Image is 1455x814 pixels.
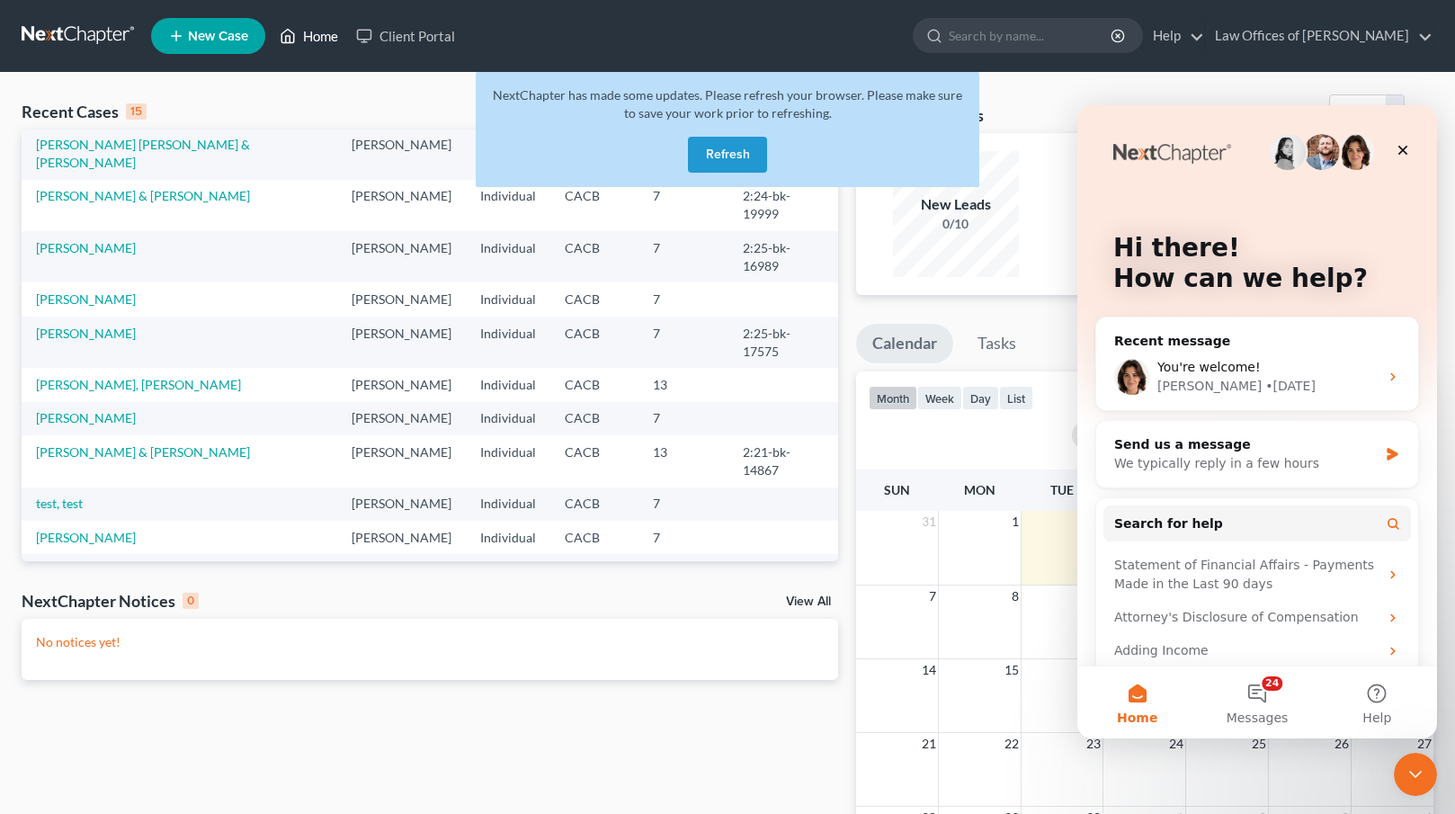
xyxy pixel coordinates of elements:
[337,488,466,521] td: [PERSON_NAME]
[638,488,728,521] td: 7
[466,317,550,368] td: Individual
[337,317,466,368] td: [PERSON_NAME]
[1167,733,1185,755] span: 24
[466,521,550,554] td: Individual
[920,733,938,755] span: 21
[466,488,550,521] td: Individual
[1144,20,1204,52] a: Help
[1250,733,1268,755] span: 25
[728,317,837,368] td: 2:25-bk-17575
[36,326,136,341] a: [PERSON_NAME]
[917,386,962,410] button: week
[728,554,837,605] td: 2:25-bk-17114
[466,554,550,605] td: Individual
[36,137,250,170] a: [PERSON_NAME] [PERSON_NAME] & [PERSON_NAME]
[1003,733,1021,755] span: 22
[550,282,638,316] td: CACB
[337,521,466,554] td: [PERSON_NAME]
[1010,586,1021,607] span: 8
[36,291,136,307] a: [PERSON_NAME]
[550,368,638,401] td: CACB
[728,231,837,282] td: 2:25-bk-16989
[550,402,638,435] td: CACB
[1085,733,1102,755] span: 23
[337,435,466,487] td: [PERSON_NAME]
[36,633,824,651] p: No notices yet!
[550,521,638,554] td: CACB
[36,496,83,511] a: test, test
[36,444,250,460] a: [PERSON_NAME] & [PERSON_NAME]
[927,586,938,607] span: 7
[1206,20,1433,52] a: Law Offices of [PERSON_NAME]
[550,435,638,487] td: CACB
[1394,753,1437,796] iframe: Intercom live chat
[337,368,466,401] td: [PERSON_NAME]
[999,386,1033,410] button: list
[466,435,550,487] td: Individual
[36,240,136,255] a: [PERSON_NAME]
[964,482,995,497] span: Mon
[22,590,199,612] div: NextChapter Notices
[337,282,466,316] td: [PERSON_NAME]
[728,180,837,231] td: 2:24-bk-19999
[638,231,728,282] td: 7
[337,554,466,605] td: [PERSON_NAME]
[1010,511,1021,532] span: 1
[949,19,1113,52] input: Search by name...
[337,402,466,435] td: [PERSON_NAME]
[638,282,728,316] td: 7
[550,180,638,231] td: CACB
[22,101,147,122] div: Recent Cases
[920,511,938,532] span: 31
[961,324,1032,363] a: Tasks
[920,659,938,681] span: 14
[856,324,953,363] a: Calendar
[893,194,1019,215] div: New Leads
[337,128,466,179] td: [PERSON_NAME]
[337,180,466,231] td: [PERSON_NAME]
[1415,733,1433,755] span: 27
[638,521,728,554] td: 7
[638,554,728,605] td: 7
[188,30,248,43] span: New Case
[1003,659,1021,681] span: 15
[884,482,910,497] span: Sun
[638,368,728,401] td: 13
[466,402,550,435] td: Individual
[36,188,250,203] a: [PERSON_NAME] & [PERSON_NAME]
[550,554,638,605] td: CACB
[786,595,831,608] a: View All
[466,128,550,179] td: Individual
[893,215,1019,233] div: 0/10
[638,435,728,487] td: 13
[183,593,199,609] div: 0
